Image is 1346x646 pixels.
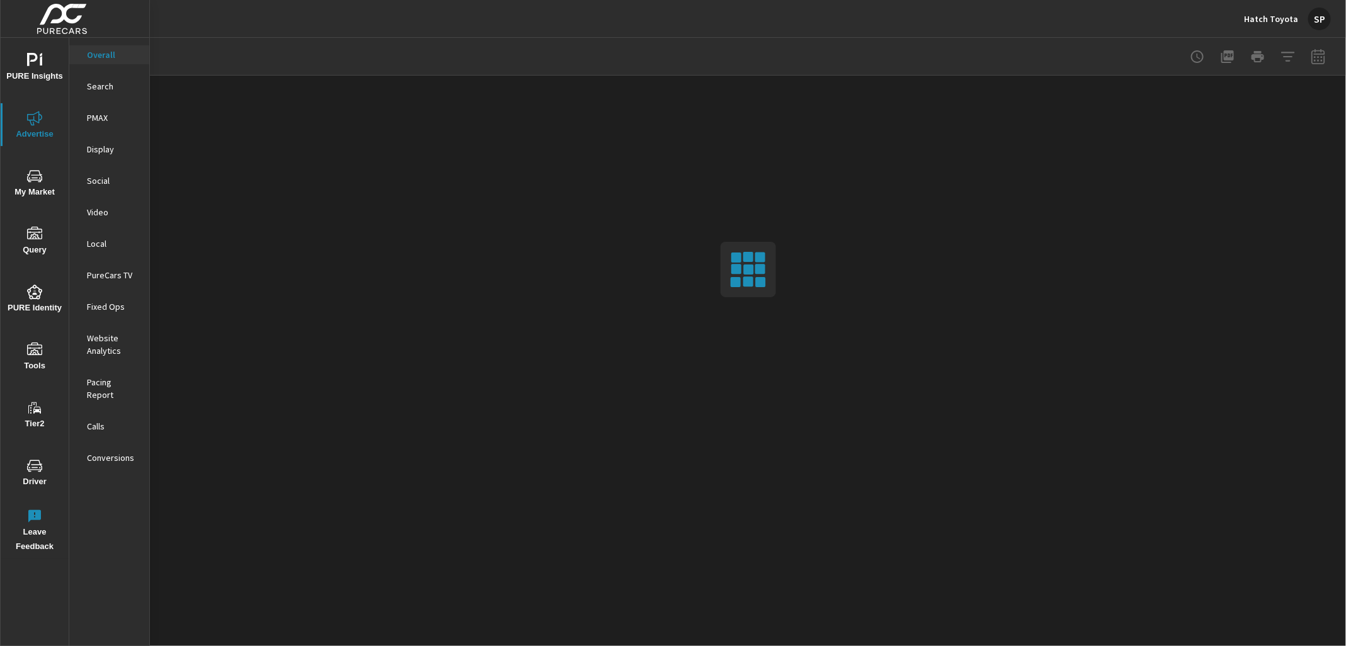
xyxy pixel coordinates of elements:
[69,448,149,467] div: Conversions
[87,237,139,250] p: Local
[87,174,139,187] p: Social
[87,206,139,218] p: Video
[1308,8,1331,30] div: SP
[87,48,139,61] p: Overall
[87,143,139,156] p: Display
[69,266,149,285] div: PureCars TV
[69,171,149,190] div: Social
[69,45,149,64] div: Overall
[69,140,149,159] div: Display
[87,111,139,124] p: PMAX
[69,417,149,436] div: Calls
[4,169,65,200] span: My Market
[4,227,65,258] span: Query
[69,297,149,316] div: Fixed Ops
[87,376,139,401] p: Pacing Report
[69,234,149,253] div: Local
[87,300,139,313] p: Fixed Ops
[4,400,65,431] span: Tier2
[69,203,149,222] div: Video
[4,53,65,84] span: PURE Insights
[1,38,69,559] div: nav menu
[4,285,65,315] span: PURE Identity
[87,80,139,93] p: Search
[1244,13,1298,25] p: Hatch Toyota
[87,451,139,464] p: Conversions
[87,420,139,433] p: Calls
[87,269,139,281] p: PureCars TV
[69,329,149,360] div: Website Analytics
[69,108,149,127] div: PMAX
[69,77,149,96] div: Search
[87,332,139,357] p: Website Analytics
[4,343,65,373] span: Tools
[69,373,149,404] div: Pacing Report
[4,111,65,142] span: Advertise
[4,509,65,554] span: Leave Feedback
[4,458,65,489] span: Driver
